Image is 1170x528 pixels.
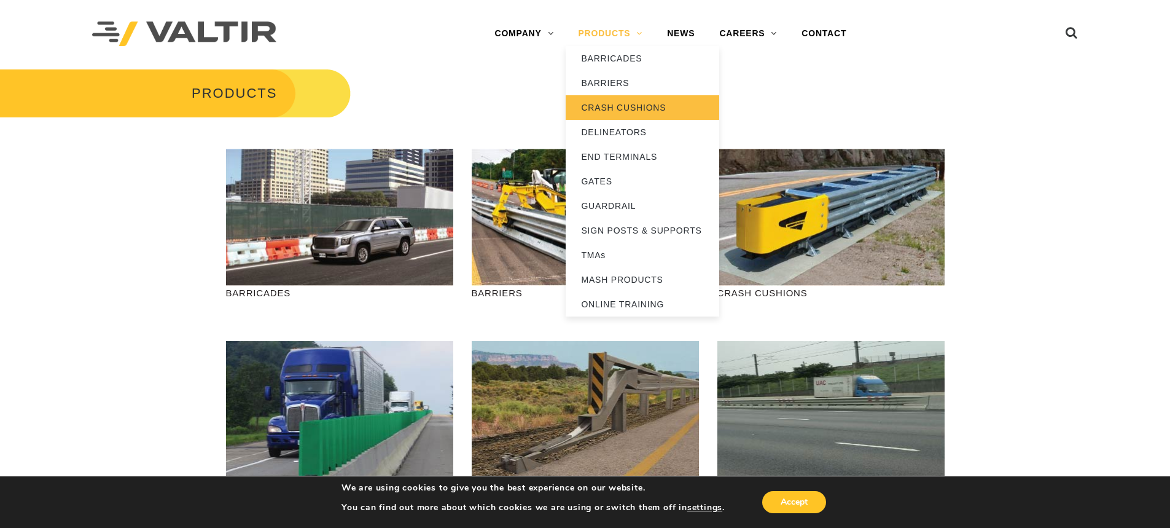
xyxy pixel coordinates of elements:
[92,22,276,47] img: Valtir
[566,120,719,144] a: DELINEATORS
[717,286,945,300] p: CRASH CUSHIONS
[566,169,719,194] a: GATES
[566,22,655,46] a: PRODUCTS
[226,286,453,300] p: BARRICADES
[566,267,719,292] a: MASH PRODUCTS
[707,22,789,46] a: CAREERS
[482,22,566,46] a: COMPANY
[566,292,719,317] a: ONLINE TRAINING
[655,22,707,46] a: NEWS
[341,483,725,494] p: We are using cookies to give you the best experience on our website.
[687,502,722,513] button: settings
[341,502,725,513] p: You can find out more about which cookies we are using or switch them off in .
[566,218,719,243] a: SIGN POSTS & SUPPORTS
[566,243,719,267] a: TMAs
[762,491,826,513] button: Accept
[566,95,719,120] a: CRASH CUSHIONS
[566,194,719,218] a: GUARDRAIL
[472,286,699,300] p: BARRIERS
[566,144,719,169] a: END TERMINALS
[566,46,719,71] a: BARRICADES
[789,22,859,46] a: CONTACT
[566,71,719,95] a: BARRIERS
